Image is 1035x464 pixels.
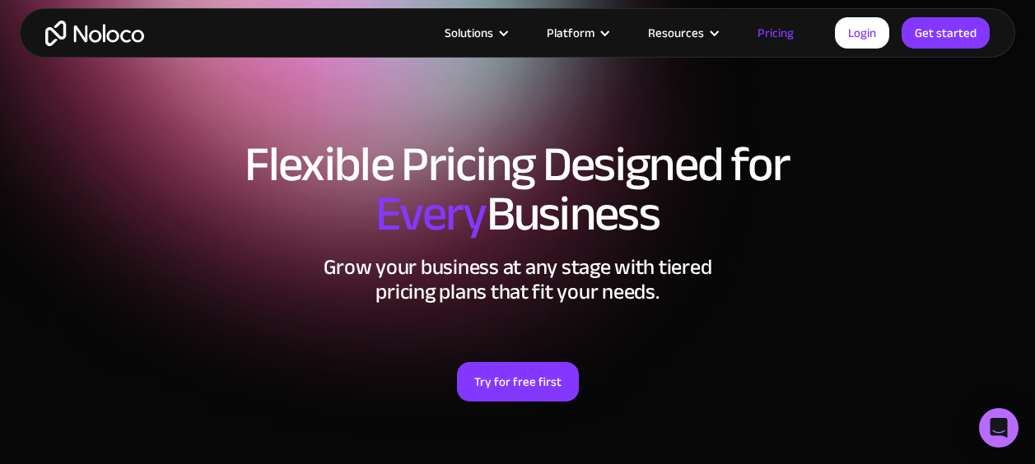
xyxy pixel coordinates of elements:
[16,140,1019,239] h1: Flexible Pricing Designed for Business
[16,255,1019,304] h2: Grow your business at any stage with tiered pricing plans that fit your needs.
[648,22,704,44] div: Resources
[375,168,487,260] span: Every
[424,22,526,44] div: Solutions
[627,22,737,44] div: Resources
[979,408,1019,448] div: Open Intercom Messenger
[902,17,990,49] a: Get started
[547,22,594,44] div: Platform
[445,22,493,44] div: Solutions
[835,17,889,49] a: Login
[457,362,579,401] a: Try for free first
[526,22,627,44] div: Platform
[737,22,814,44] a: Pricing
[45,21,144,46] a: home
